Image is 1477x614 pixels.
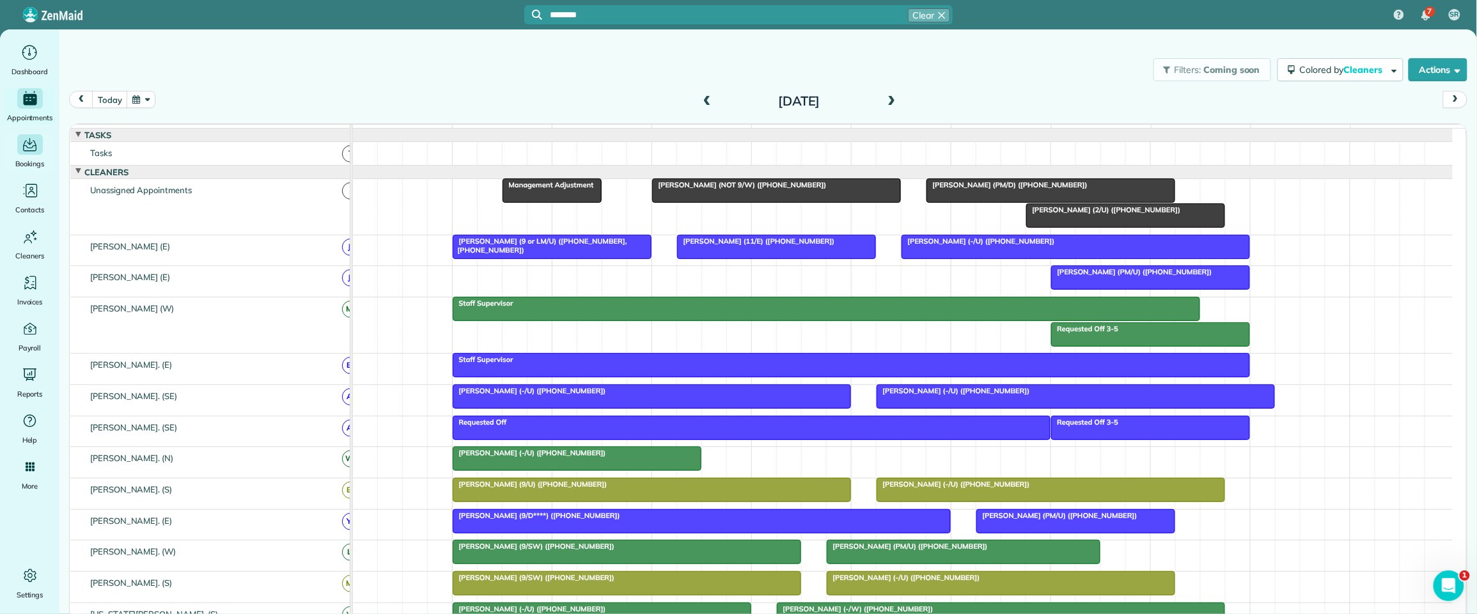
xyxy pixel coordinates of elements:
[1300,64,1387,75] span: Colored by
[88,303,176,313] span: [PERSON_NAME] (W)
[12,65,48,78] span: Dashboard
[342,575,359,592] span: M(
[342,182,359,200] span: !
[88,422,180,432] span: [PERSON_NAME]. (SE)
[5,134,54,170] a: Bookings
[342,450,359,468] span: W(
[452,448,606,457] span: [PERSON_NAME] (-/U) ([PHONE_NUMBER])
[652,127,681,138] span: 11am
[5,565,54,601] a: Settings
[452,418,507,427] span: Requested Off
[452,573,614,582] span: [PERSON_NAME] (9/SW) ([PHONE_NUMBER])
[452,299,513,308] span: Staff Supervisor
[912,9,934,22] span: Clear
[652,180,827,189] span: [PERSON_NAME] (NOT 9/W) ([PHONE_NUMBER])
[1203,64,1261,75] span: Coming soon
[69,91,93,108] button: prev
[88,391,180,401] span: [PERSON_NAME]. (SE)
[5,365,54,400] a: Reports
[1278,58,1403,81] button: Colored byCleaners
[532,10,542,20] svg: Focus search
[19,342,42,354] span: Payroll
[342,269,359,287] span: J(
[88,272,173,282] span: [PERSON_NAME] (E)
[22,480,38,492] span: More
[88,453,176,463] span: [PERSON_NAME]. (N)
[452,237,627,255] span: [PERSON_NAME] (9 or LM/U) ([PHONE_NUMBER], [PHONE_NUMBER])
[452,604,606,613] span: [PERSON_NAME] (-/U) ([PHONE_NUMBER])
[524,10,542,20] button: Focus search
[5,226,54,262] a: Cleaners
[17,588,43,601] span: Settings
[342,420,359,437] span: A(
[88,359,175,370] span: [PERSON_NAME]. (E)
[88,516,175,526] span: [PERSON_NAME]. (E)
[1344,64,1385,75] span: Cleaners
[88,484,175,494] span: [PERSON_NAME]. (S)
[88,241,173,251] span: [PERSON_NAME] (E)
[876,480,1030,489] span: [PERSON_NAME] (-/U) ([PHONE_NUMBER])
[88,148,114,158] span: Tasks
[82,167,131,177] span: Cleaners
[7,111,53,124] span: Appointments
[1434,571,1464,601] iframe: Intercom live chat
[5,319,54,354] a: Payroll
[452,355,513,364] span: Staff Supervisor
[353,127,377,138] span: 8am
[1051,418,1119,427] span: Requested Off 3-5
[1152,127,1174,138] span: 4pm
[92,91,127,108] button: today
[88,578,175,588] span: [PERSON_NAME]. (S)
[1460,571,1470,581] span: 1
[1450,10,1459,20] span: SR
[22,434,38,446] span: Help
[951,127,974,138] span: 2pm
[502,180,594,189] span: Management Adjustment
[826,573,980,582] span: [PERSON_NAME] (-/U) ([PHONE_NUMBER])
[1428,6,1432,17] span: 7
[1026,205,1181,214] span: [PERSON_NAME] (2/U) ([PHONE_NUMBER])
[452,511,620,520] span: [PERSON_NAME] (9/D****) ([PHONE_NUMBER])
[82,130,114,140] span: Tasks
[1051,267,1212,276] span: [PERSON_NAME] (PM/U) ([PHONE_NUMBER])
[676,237,835,246] span: [PERSON_NAME] (11/E) ([PHONE_NUMBER])
[776,604,934,613] span: [PERSON_NAME] (-/W) ([PHONE_NUMBER])
[5,272,54,308] a: Invoices
[826,542,988,551] span: [PERSON_NAME] (PM/U) ([PHONE_NUMBER])
[926,180,1088,189] span: [PERSON_NAME] (PM/D) ([PHONE_NUMBER])
[719,94,879,108] h2: [DATE]
[453,127,476,138] span: 9am
[342,388,359,405] span: A(
[342,239,359,256] span: J(
[852,127,874,138] span: 1pm
[342,301,359,318] span: M(
[452,542,614,551] span: [PERSON_NAME] (9/SW) ([PHONE_NUMBER])
[1175,64,1201,75] span: Filters:
[5,88,54,124] a: Appointments
[15,203,44,216] span: Contacts
[342,357,359,374] span: B(
[342,544,359,561] span: L(
[452,386,606,395] span: [PERSON_NAME] (-/U) ([PHONE_NUMBER])
[1409,58,1467,81] button: Actions
[452,480,607,489] span: [PERSON_NAME] (9/U) ([PHONE_NUMBER])
[1052,127,1074,138] span: 3pm
[5,411,54,446] a: Help
[1251,127,1274,138] span: 5pm
[1412,1,1439,29] div: 7 unread notifications
[976,511,1137,520] span: [PERSON_NAME] (PM/U) ([PHONE_NUMBER])
[5,42,54,78] a: Dashboard
[17,295,43,308] span: Invoices
[876,386,1030,395] span: [PERSON_NAME] (-/U) ([PHONE_NUMBER])
[88,546,178,556] span: [PERSON_NAME]. (W)
[752,127,779,138] span: 12pm
[15,249,44,262] span: Cleaners
[908,8,950,22] button: Clear
[15,157,45,170] span: Bookings
[1051,324,1119,333] span: Requested Off 3-5
[88,185,194,195] span: Unassigned Appointments
[552,127,581,138] span: 10am
[342,145,359,162] span: T
[342,513,359,530] span: Y(
[342,482,359,499] span: B(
